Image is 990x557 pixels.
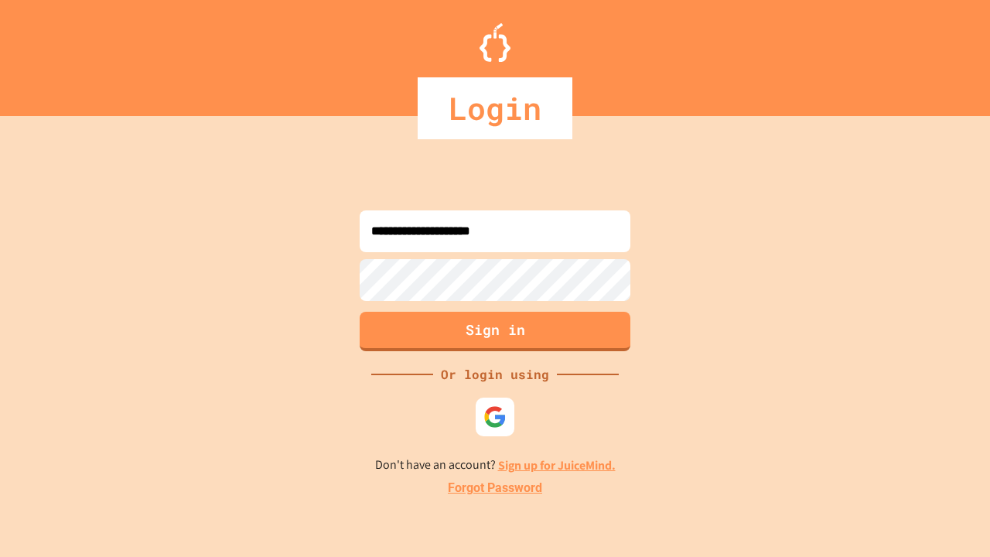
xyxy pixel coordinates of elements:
a: Forgot Password [448,479,542,497]
p: Don't have an account? [375,456,616,475]
div: Or login using [433,365,557,384]
img: google-icon.svg [483,405,507,429]
div: Login [418,77,572,139]
img: Logo.svg [480,23,510,62]
button: Sign in [360,312,630,351]
a: Sign up for JuiceMind. [498,457,616,473]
